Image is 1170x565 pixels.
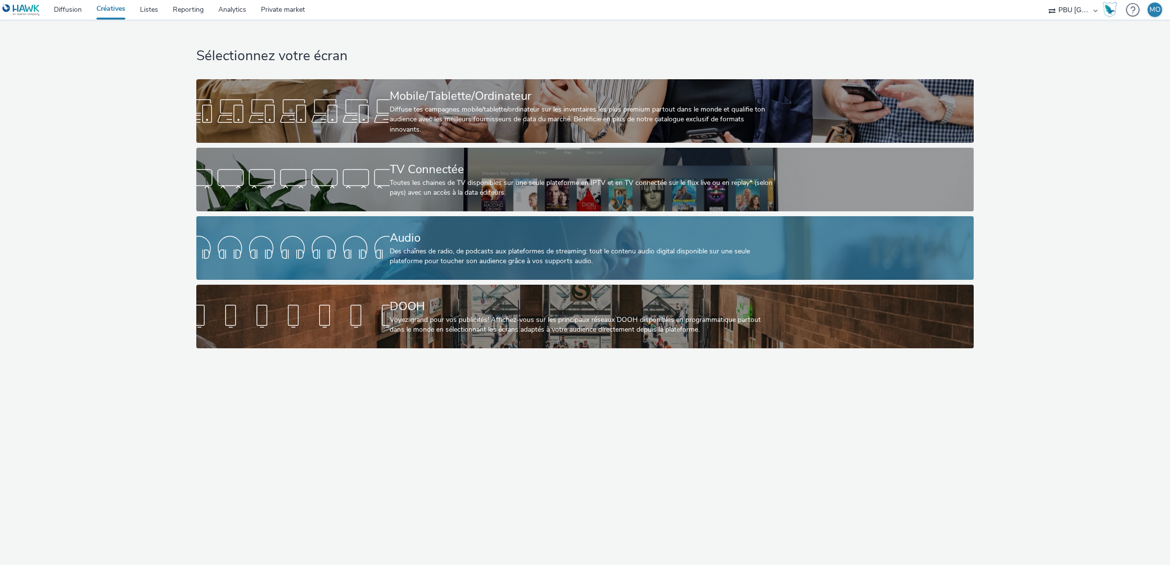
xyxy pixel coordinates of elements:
a: Mobile/Tablette/OrdinateurDiffuse tes campagnes mobile/tablette/ordinateur sur les inventaires le... [196,79,974,143]
div: MO [1149,2,1161,17]
div: Des chaînes de radio, de podcasts aux plateformes de streaming: tout le contenu audio digital dis... [390,247,776,267]
div: DOOH [390,298,776,315]
div: Audio [390,229,776,247]
div: Voyez grand pour vos publicités! Affichez-vous sur les principaux réseaux DOOH disponibles en pro... [390,315,776,335]
h1: Sélectionnez votre écran [196,47,974,66]
a: DOOHVoyez grand pour vos publicités! Affichez-vous sur les principaux réseaux DOOH disponibles en... [196,285,974,348]
a: AudioDes chaînes de radio, de podcasts aux plateformes de streaming: tout le contenu audio digita... [196,216,974,280]
div: Mobile/Tablette/Ordinateur [390,88,776,105]
img: Hawk Academy [1102,2,1117,18]
img: undefined Logo [2,4,40,16]
a: Hawk Academy [1102,2,1121,18]
a: TV ConnectéeToutes les chaines de TV disponibles sur une seule plateforme en IPTV et en TV connec... [196,148,974,211]
div: Diffuse tes campagnes mobile/tablette/ordinateur sur les inventaires les plus premium partout dan... [390,105,776,135]
div: Toutes les chaines de TV disponibles sur une seule plateforme en IPTV et en TV connectée sur le f... [390,178,776,198]
div: TV Connectée [390,161,776,178]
